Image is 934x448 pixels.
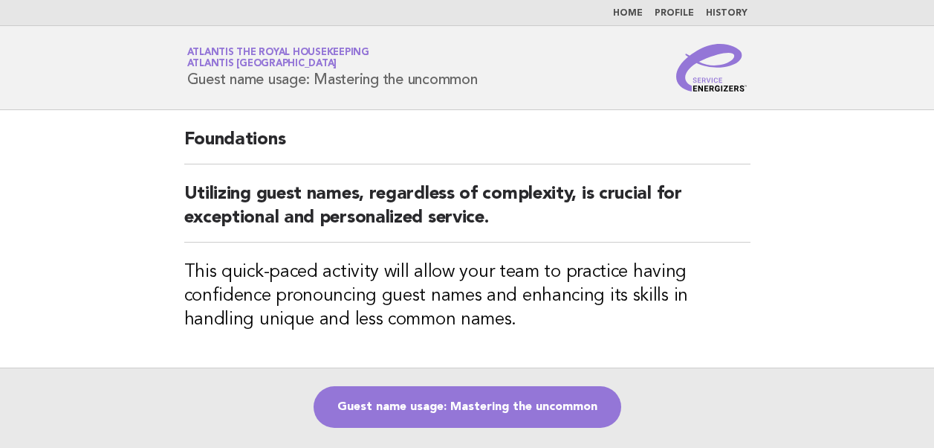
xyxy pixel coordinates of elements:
span: Atlantis [GEOGRAPHIC_DATA] [187,60,337,69]
a: Home [613,9,643,18]
a: Profile [655,9,694,18]
h2: Utilizing guest names, regardless of complexity, is crucial for exceptional and personalized serv... [184,182,750,243]
h3: This quick-paced activity will allow your team to practice having confidence pronouncing guest na... [184,260,750,332]
h2: Foundations [184,128,750,164]
img: Service Energizers [676,44,747,92]
a: Atlantis the Royal HousekeepingAtlantis [GEOGRAPHIC_DATA] [187,48,369,68]
a: Guest name usage: Mastering the uncommon [314,386,621,428]
a: History [706,9,747,18]
h1: Guest name usage: Mastering the uncommon [187,48,478,87]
